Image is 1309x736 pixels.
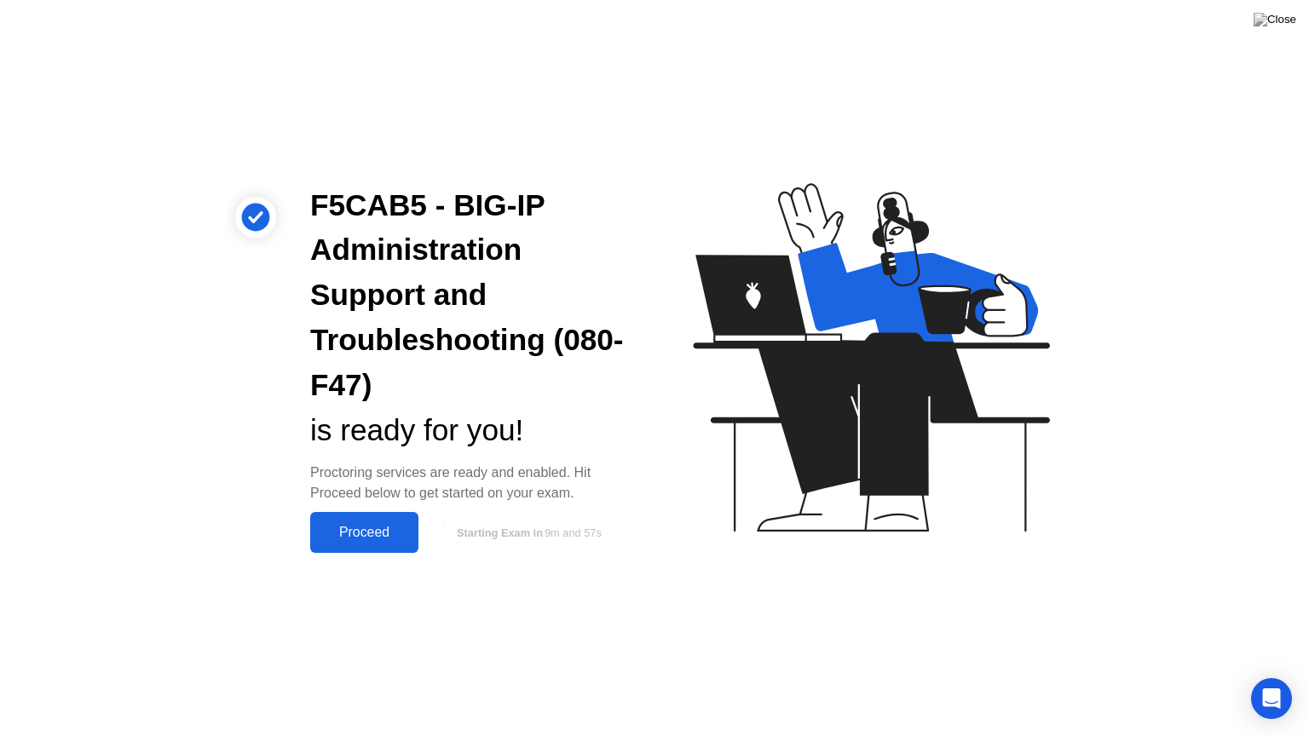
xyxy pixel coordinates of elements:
div: Proctoring services are ready and enabled. Hit Proceed below to get started on your exam. [310,463,627,503]
button: Proceed [310,512,418,553]
div: F5CAB5 - BIG-IP Administration Support and Troubleshooting (080-F47) [310,183,627,408]
div: Proceed [315,525,413,540]
div: is ready for you! [310,408,627,453]
span: 9m and 57s [545,526,602,539]
button: Starting Exam in9m and 57s [427,516,627,549]
img: Close [1254,13,1296,26]
div: Open Intercom Messenger [1251,678,1292,719]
